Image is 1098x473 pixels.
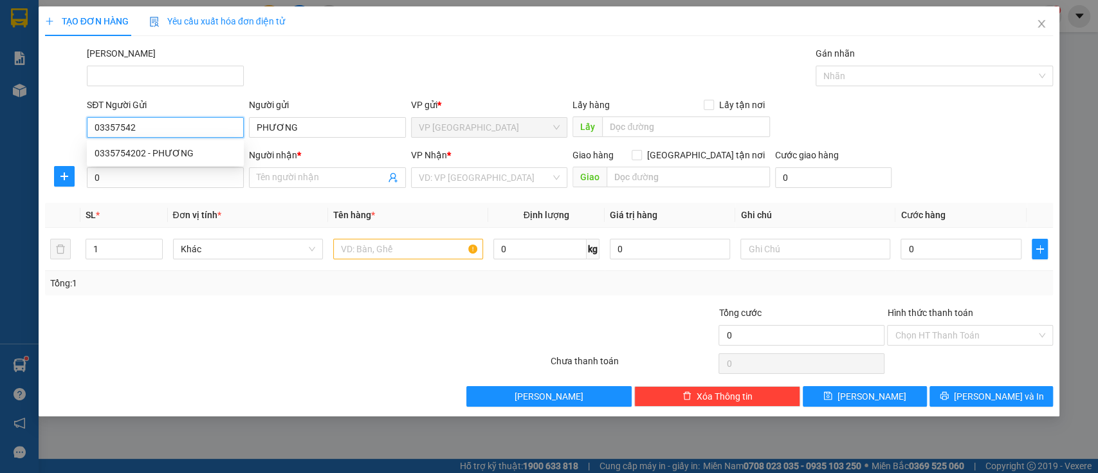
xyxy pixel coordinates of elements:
label: Gán nhãn [816,48,855,59]
span: Tên hàng [333,210,375,220]
div: Chưa thanh toán [549,354,718,376]
span: Cước hàng [901,210,945,220]
button: delete [50,239,71,259]
label: Hình thức thanh toán [887,308,973,318]
span: Xóa Thông tin [697,389,753,403]
button: save[PERSON_NAME] [803,386,926,407]
span: Giao [572,167,607,187]
button: Close [1023,6,1059,42]
span: save [823,391,832,402]
span: Lấy [572,116,602,137]
div: SĐT Người Gửi [87,98,244,112]
img: icon [149,17,160,27]
div: Tổng: 1 [50,276,425,290]
span: Giao hàng [572,150,614,160]
span: VP chợ Mũi Né [419,118,560,137]
span: plus [1032,244,1047,254]
span: Yêu cầu xuất hóa đơn điện tử [149,16,285,26]
span: [PERSON_NAME] [515,389,583,403]
span: printer [940,391,949,402]
span: plus [55,171,74,181]
input: VD: Bàn, Ghế [333,239,483,259]
input: Ghi Chú [740,239,890,259]
label: Mã ĐH [87,48,156,59]
button: plus [54,166,75,187]
span: [GEOGRAPHIC_DATA] tận nơi [642,148,770,162]
span: TẠO ĐƠN HÀNG [45,16,129,26]
span: delete [682,391,691,402]
span: Lấy tận nơi [714,98,770,112]
span: VP Nhận [411,150,447,160]
span: user-add [388,172,398,183]
button: [PERSON_NAME] [466,386,632,407]
input: Cước giao hàng [775,167,892,188]
span: SL [86,210,96,220]
input: 0 [610,239,731,259]
span: plus [45,17,54,26]
span: Khác [181,239,315,259]
span: Tổng cước [718,308,761,318]
th: Ghi chú [735,203,895,228]
span: Định lượng [524,210,569,220]
input: Dọc đường [607,167,770,187]
input: Dọc đường [602,116,770,137]
div: 0335754202 - PHƯƠNG [87,143,244,163]
span: [PERSON_NAME] [837,389,906,403]
div: VP gửi [411,98,568,112]
span: kg [587,239,599,259]
input: Mã ĐH [87,66,244,86]
span: Giá trị hàng [610,210,657,220]
span: [PERSON_NAME] và In [954,389,1044,403]
span: close [1036,19,1047,29]
label: Cước giao hàng [775,150,839,160]
span: Lấy hàng [572,100,610,110]
button: plus [1032,239,1048,259]
button: deleteXóa Thông tin [634,386,800,407]
div: Người gửi [249,98,406,112]
div: 0335754202 - PHƯƠNG [95,146,236,160]
div: Người nhận [249,148,406,162]
button: printer[PERSON_NAME] và In [929,386,1053,407]
span: Đơn vị tính [173,210,221,220]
